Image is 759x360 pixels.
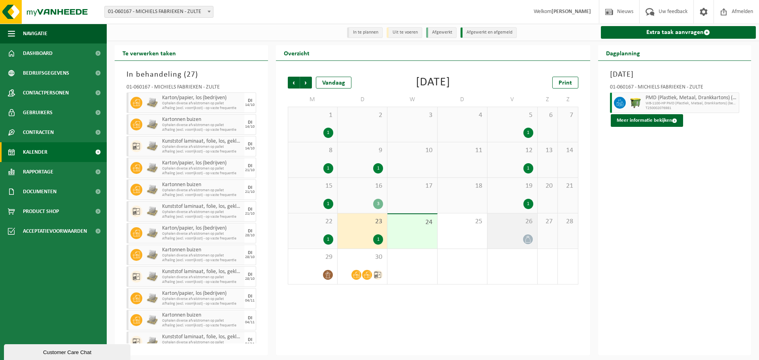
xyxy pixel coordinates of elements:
span: Kalender [23,142,47,162]
div: [DATE] [416,77,450,89]
span: Ophalen diverse afvalstromen op pallet [162,319,242,323]
span: 13 [542,146,553,155]
li: Afgewerkt en afgemeld [461,27,517,38]
span: Acceptatievoorwaarden [23,221,87,241]
div: DI [248,98,252,103]
span: Contracten [23,123,54,142]
span: Ophalen diverse afvalstromen op pallet [162,101,242,106]
span: Kunststof laminaat, folie, los, gekleurd [162,334,242,340]
strong: [PERSON_NAME] [551,9,591,15]
span: 10 [391,146,433,155]
img: WB-1100-HPE-GN-50 [630,97,642,109]
span: Dashboard [23,43,53,63]
div: DI [248,251,252,255]
span: Navigatie [23,24,47,43]
span: 01-060167 - MICHIELS FABRIEKEN - ZULTE [105,6,213,17]
span: 4 [442,111,483,120]
span: 9 [342,146,383,155]
span: Afhaling (excl. voorrijkost) - op vaste frequentie [162,258,242,263]
span: Kartonnen buizen [162,312,242,319]
span: Karton/papier, los (bedrijven) [162,290,242,297]
span: Kartonnen buizen [162,182,242,188]
h2: Te verwerken taken [115,45,184,60]
span: 15 [292,182,333,190]
div: 01-060167 - MICHIELS FABRIEKEN - ZULTE [610,85,740,92]
span: Afhaling (excl. voorrijkost) - op vaste frequentie [162,171,242,176]
div: 1 [373,234,383,245]
td: V [487,92,537,107]
div: 28/10 [245,255,255,259]
img: LP-PA-00000-WDN-11 [146,140,158,152]
li: Afgewerkt [426,27,457,38]
span: Kunststof laminaat, folie, los, gekleurd [162,269,242,275]
span: Kunststof laminaat, folie, los, gekleurd [162,204,242,210]
li: Uit te voeren [387,27,422,38]
div: 1 [523,128,533,138]
img: LP-PA-00000-WDN-11 [146,119,158,130]
span: 25 [442,217,483,226]
div: DI [248,294,252,299]
div: DI [248,207,252,212]
span: 20 [542,182,553,190]
img: LP-PA-00000-WDN-11 [146,336,158,348]
div: DI [248,120,252,125]
span: T250002076981 [646,106,737,111]
div: 1 [323,128,333,138]
span: Karton/papier, los (bedrijven) [162,95,242,101]
div: 1 [323,163,333,173]
img: LP-PA-00000-WDN-11 [146,314,158,326]
h3: [DATE] [610,69,740,81]
span: 1 [292,111,333,120]
span: Kunststof laminaat, folie, los, gekleurd [162,138,242,145]
span: Ophalen diverse afvalstromen op pallet [162,253,242,258]
span: 23 [342,217,383,226]
span: Kartonnen buizen [162,247,242,253]
span: 28 [562,217,574,226]
span: Afhaling (excl. voorrijkost) - op vaste frequentie [162,106,242,111]
span: 30 [342,253,383,262]
span: Afhaling (excl. voorrijkost) - op vaste frequentie [162,236,242,241]
span: 19 [491,182,533,190]
div: 21/10 [245,168,255,172]
div: 21/10 [245,212,255,216]
button: Meer informatie bekijken [611,114,683,127]
span: Ophalen diverse afvalstromen op pallet [162,188,242,193]
span: Rapportage [23,162,53,182]
span: 8 [292,146,333,155]
img: LP-PA-00000-WDN-11 [146,271,158,283]
span: 27 [187,71,195,79]
div: 14/10 [245,103,255,107]
span: Kartonnen buizen [162,117,242,123]
img: LP-PA-00000-WDN-11 [146,227,158,239]
div: 28/10 [245,277,255,281]
div: DI [248,185,252,190]
iframe: chat widget [4,343,132,360]
span: 3 [391,111,433,120]
img: LP-PA-00000-WDN-11 [146,249,158,261]
span: Vorige [288,77,300,89]
span: 01-060167 - MICHIELS FABRIEKEN - ZULTE [104,6,213,18]
h3: In behandeling ( ) [126,69,256,81]
span: Gebruikers [23,103,53,123]
span: Ophalen diverse afvalstromen op pallet [162,275,242,280]
span: Print [559,80,572,86]
div: Vandaag [316,77,351,89]
td: D [338,92,387,107]
img: LP-PA-00000-WDN-11 [146,184,158,196]
div: DI [248,316,252,320]
span: 18 [442,182,483,190]
div: DI [248,272,252,277]
div: DI [248,229,252,234]
span: 6 [542,111,553,120]
span: Ophalen diverse afvalstromen op pallet [162,166,242,171]
div: DI [248,337,252,342]
span: 29 [292,253,333,262]
div: DI [248,142,252,147]
span: WB-1100-HP PMD (Plastiek, Metaal, Drankkartons) (bedrijven) [646,101,737,106]
span: Product Shop [23,202,59,221]
li: In te plannen [347,27,383,38]
a: Print [552,77,578,89]
td: D [438,92,487,107]
h2: Overzicht [276,45,317,60]
span: Karton/papier, los (bedrijven) [162,160,242,166]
